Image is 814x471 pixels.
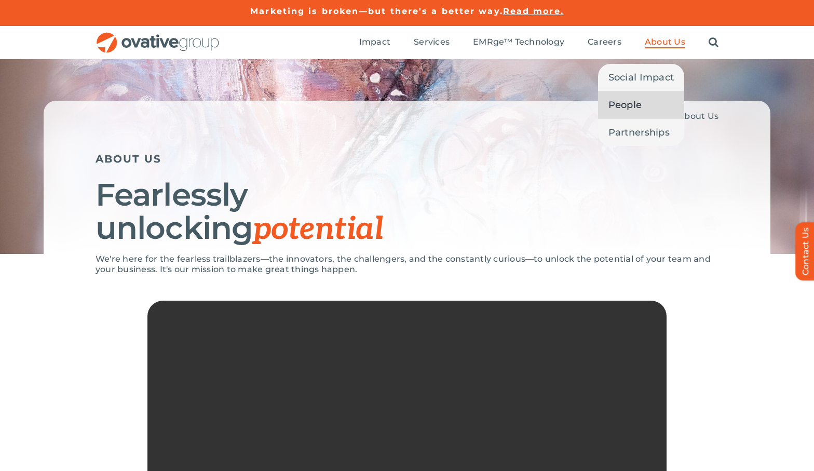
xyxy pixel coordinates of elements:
[473,37,564,47] span: EMRge™ Technology
[253,211,383,248] span: potential
[645,37,685,48] a: About Us
[608,98,642,112] span: People
[588,37,621,47] span: Careers
[608,125,670,140] span: Partnerships
[96,31,220,41] a: OG_Full_horizontal_RGB
[414,37,450,47] span: Services
[503,6,564,16] a: Read more.
[588,37,621,48] a: Careers
[359,37,390,47] span: Impact
[598,91,685,118] a: People
[359,37,390,48] a: Impact
[96,153,718,165] h5: ABOUT US
[359,26,718,59] nav: Menu
[473,37,564,48] a: EMRge™ Technology
[250,6,503,16] a: Marketing is broken—but there's a better way.
[598,119,685,146] a: Partnerships
[678,111,718,121] span: About Us
[598,64,685,91] a: Social Impact
[608,70,674,85] span: Social Impact
[96,178,718,246] h1: Fearlessly unlocking
[414,37,450,48] a: Services
[709,37,718,48] a: Search
[96,254,718,275] p: We're here for the fearless trailblazers—the innovators, the challengers, and the constantly curi...
[645,37,685,47] span: About Us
